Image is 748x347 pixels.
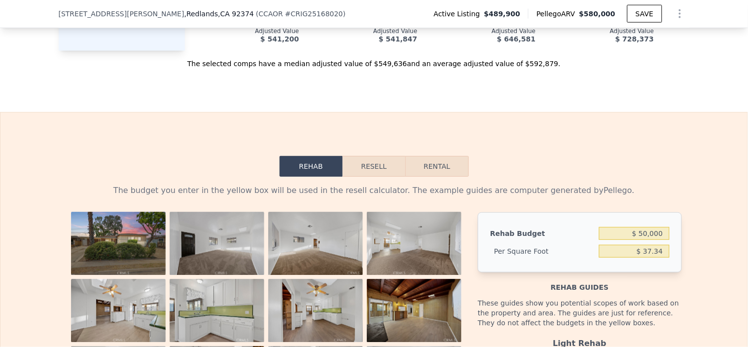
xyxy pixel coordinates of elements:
[268,279,363,343] img: Property Photo 7
[433,27,536,35] div: Adjusted Value
[552,27,654,35] div: Adjusted Value
[627,5,662,23] button: SAVE
[497,35,535,43] span: $ 646,581
[71,212,166,275] img: Property Photo 1
[285,10,343,18] span: # CRIG25168020
[170,279,264,343] img: Property Photo 6
[434,9,484,19] span: Active Listing
[256,9,346,19] div: ( )
[260,35,299,43] span: $ 541,200
[379,35,417,43] span: $ 541,847
[170,212,264,275] img: Property Photo 2
[71,279,166,343] img: Property Photo 5
[367,279,462,343] img: Property Photo 8
[280,156,343,177] button: Rehab
[67,185,682,196] div: The budget you enter in the yellow box will be used in the resell calculator. The example guides ...
[367,212,462,275] img: Property Photo 4
[490,225,595,242] div: Rehab Budget
[478,292,681,334] div: These guides show you potential scopes of work based on the property and area. The guides are jus...
[197,27,299,35] div: Adjusted Value
[670,4,690,24] button: Show Options
[405,156,468,177] button: Rental
[268,212,363,275] img: Property Photo 3
[59,9,184,19] span: [STREET_ADDRESS][PERSON_NAME]
[490,242,595,260] div: Per Square Foot
[258,10,283,18] span: CCAOR
[579,10,616,18] span: $580,000
[184,9,254,19] span: , Redlands
[59,51,690,69] div: The selected comps have a median adjusted value of $549,636 and an average adjusted value of $592...
[218,10,254,18] span: , CA 92374
[343,156,405,177] button: Resell
[315,27,418,35] div: Adjusted Value
[615,35,654,43] span: $ 728,373
[536,9,579,19] span: Pellego ARV
[484,9,521,19] span: $489,900
[478,272,681,292] div: Rehab guides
